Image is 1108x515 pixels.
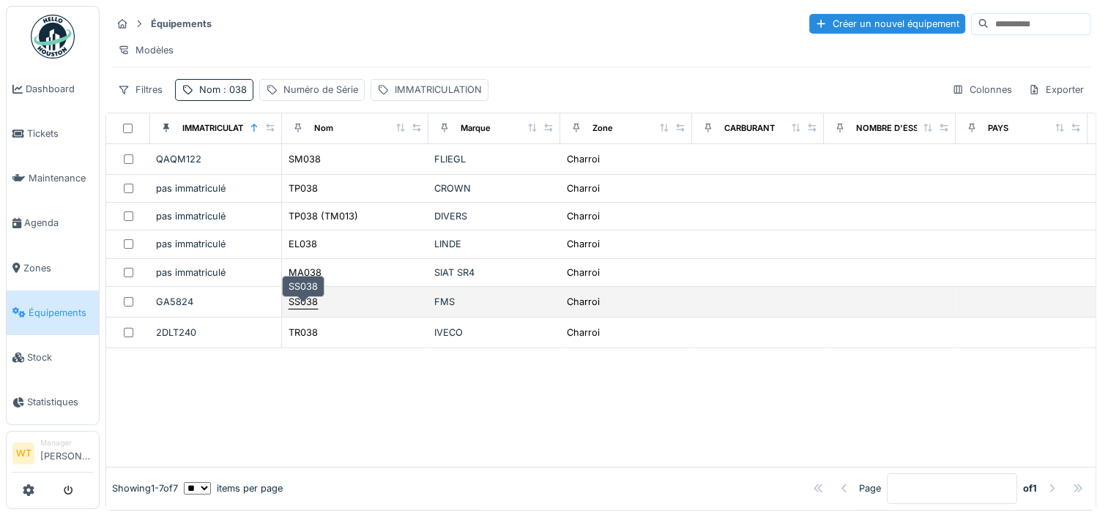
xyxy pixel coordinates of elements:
[567,209,600,223] div: Charroi
[12,443,34,465] li: WT
[395,83,482,97] div: IMMATRICULATION
[12,437,93,473] a: WT Manager[PERSON_NAME]
[111,79,169,100] div: Filtres
[40,437,93,448] div: Manager
[567,326,600,339] div: Charroi
[567,152,600,166] div: Charroi
[156,295,275,309] div: GA5824
[434,295,554,309] div: FMS
[567,295,600,309] div: Charroi
[7,335,99,380] a: Stock
[111,40,180,61] div: Modèles
[29,306,93,320] span: Équipements
[156,152,275,166] div: QAQM122
[182,122,259,135] div: IMMATRICULATION
[7,111,99,156] a: Tickets
[461,122,491,135] div: Marque
[40,437,93,469] li: [PERSON_NAME]
[23,261,93,275] span: Zones
[156,181,275,195] div: pas immatriculé
[289,237,317,251] div: EL038
[156,237,275,251] div: pas immatriculé
[27,395,93,409] span: Statistiques
[156,326,275,339] div: 2DLT240
[434,326,554,339] div: IVECO
[724,122,775,135] div: CARBURANT
[859,481,881,495] div: Page
[112,481,178,495] div: Showing 1 - 7 of 7
[29,171,93,185] span: Maintenance
[945,79,1019,100] div: Colonnes
[567,237,600,251] div: Charroi
[434,266,554,279] div: SIAT SR4
[27,127,93,140] span: Tickets
[220,84,247,95] span: : 038
[809,14,965,34] div: Créer un nouvel équipement
[434,209,554,223] div: DIVERS
[7,67,99,111] a: Dashboard
[434,181,554,195] div: CROWN
[1022,79,1090,100] div: Exporter
[184,481,283,495] div: items per page
[199,83,247,97] div: Nom
[145,17,217,31] strong: Équipements
[24,216,93,230] span: Agenda
[7,290,99,335] a: Équipements
[289,266,321,279] div: MA038
[7,156,99,200] a: Maintenance
[592,122,613,135] div: Zone
[988,122,1008,135] div: PAYS
[156,209,275,223] div: pas immatriculé
[7,200,99,245] a: Agenda
[567,266,600,279] div: Charroi
[7,380,99,424] a: Statistiques
[282,276,324,297] div: SS038
[31,15,75,59] img: Badge_color-CXgf-gQk.svg
[289,295,318,309] div: SS038
[26,82,93,96] span: Dashboard
[567,181,600,195] div: Charroi
[1023,481,1037,495] strong: of 1
[289,152,321,166] div: SM038
[289,326,318,339] div: TR038
[7,246,99,290] a: Zones
[856,122,932,135] div: NOMBRE D'ESSIEU
[156,266,275,279] div: pas immatriculé
[283,83,358,97] div: Numéro de Série
[289,181,318,195] div: TP038
[434,237,554,251] div: LINDE
[289,209,358,223] div: TP038 (TM013)
[27,350,93,364] span: Stock
[314,122,333,135] div: Nom
[434,152,554,166] div: FLIEGL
